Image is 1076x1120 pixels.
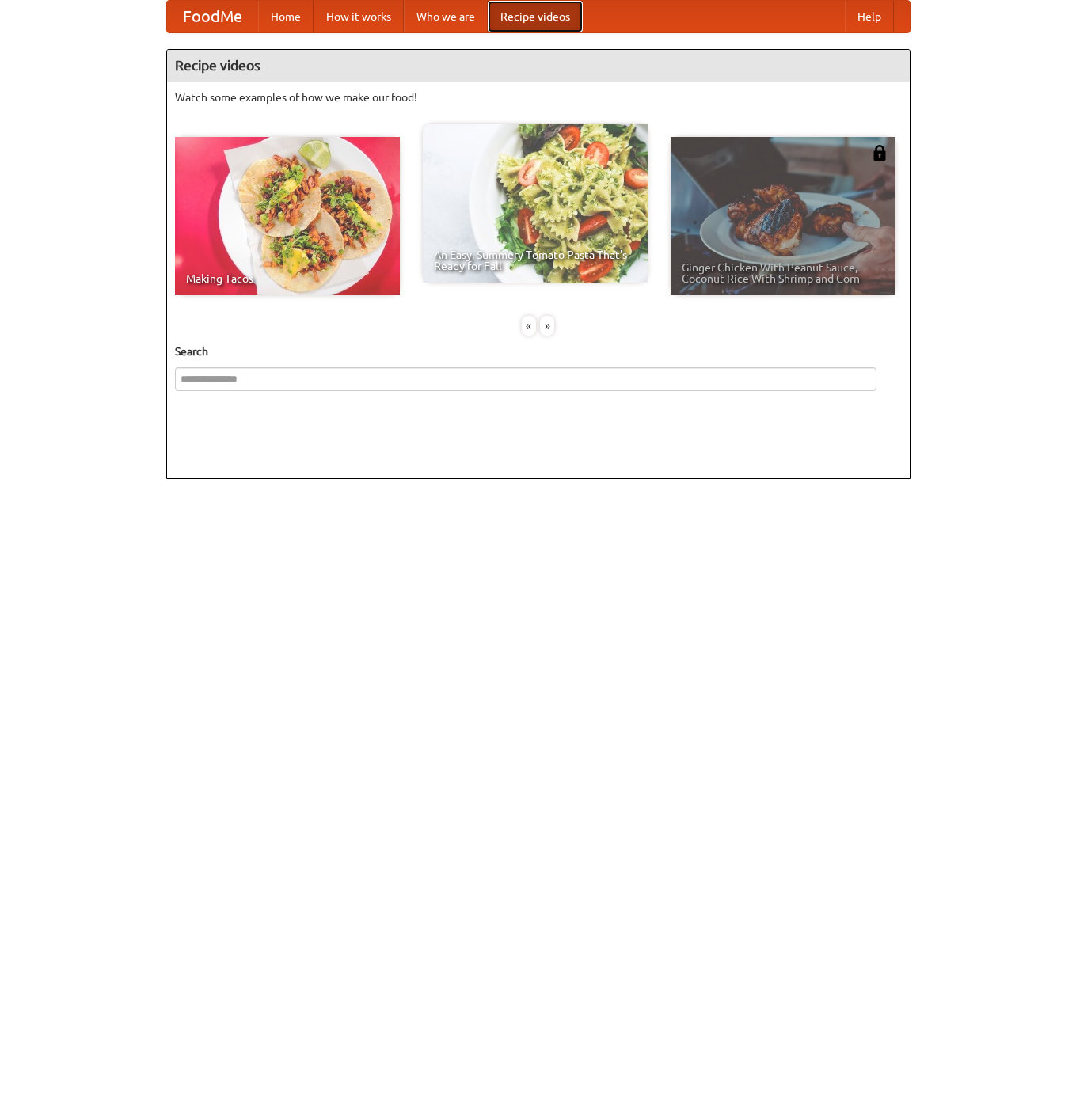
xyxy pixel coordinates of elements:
a: Making Tacos [175,137,400,295]
a: An Easy, Summery Tomato Pasta That's Ready for Fall [423,124,648,283]
a: Help [845,1,894,32]
span: Making Tacos [186,273,389,284]
h4: Recipe videos [167,50,910,82]
h5: Search [175,344,902,359]
a: Recipe videos [488,1,583,32]
div: « [522,316,536,336]
a: How it works [314,1,404,32]
p: Watch some examples of how we make our food! [175,89,902,105]
span: An Easy, Summery Tomato Pasta That's Ready for Fall [434,249,637,271]
img: 483408.png [872,145,888,161]
a: Who we are [404,1,488,32]
div: » [540,316,554,336]
a: FoodMe [167,1,258,32]
a: Home [258,1,314,32]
